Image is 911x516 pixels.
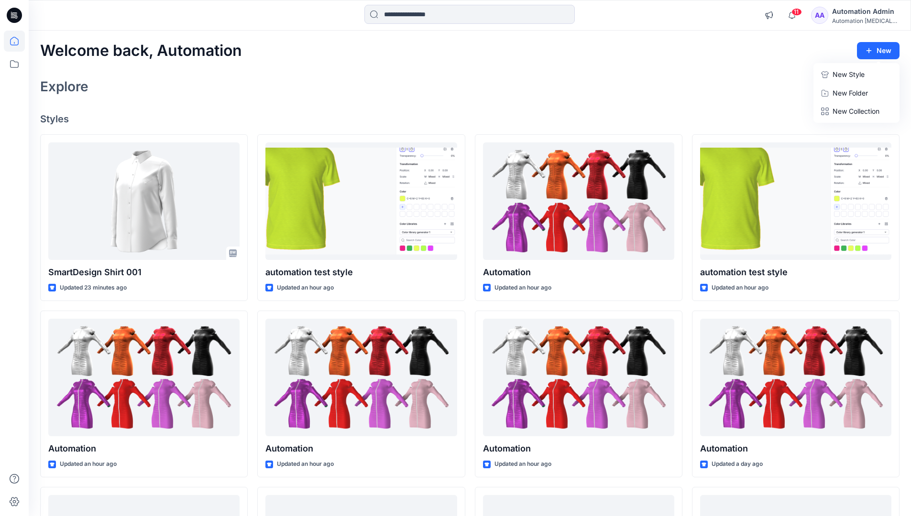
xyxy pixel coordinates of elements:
[48,142,240,260] a: SmartDesign Shirt 001
[700,319,891,437] a: Automation
[265,319,457,437] a: Automation
[811,7,828,24] div: AA
[40,113,900,125] h4: Styles
[48,319,240,437] a: Automation
[265,442,457,455] p: Automation
[700,266,891,279] p: automation test style
[40,79,88,94] h2: Explore
[712,459,763,469] p: Updated a day ago
[712,283,768,293] p: Updated an hour ago
[277,459,334,469] p: Updated an hour ago
[815,65,898,84] a: New Style
[40,42,242,60] h2: Welcome back, Automation
[48,266,240,279] p: SmartDesign Shirt 001
[265,266,457,279] p: automation test style
[791,8,802,16] span: 11
[48,442,240,455] p: Automation
[483,442,674,455] p: Automation
[857,42,900,59] button: New
[265,142,457,260] a: automation test style
[60,459,117,469] p: Updated an hour ago
[494,283,551,293] p: Updated an hour ago
[832,17,899,24] div: Automation [MEDICAL_DATA]...
[700,442,891,455] p: Automation
[277,283,334,293] p: Updated an hour ago
[833,88,868,98] p: New Folder
[494,459,551,469] p: Updated an hour ago
[483,142,674,260] a: Automation
[483,266,674,279] p: Automation
[60,283,127,293] p: Updated 23 minutes ago
[832,6,899,17] div: Automation Admin
[700,142,891,260] a: automation test style
[833,106,879,117] p: New Collection
[833,69,865,80] p: New Style
[483,319,674,437] a: Automation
